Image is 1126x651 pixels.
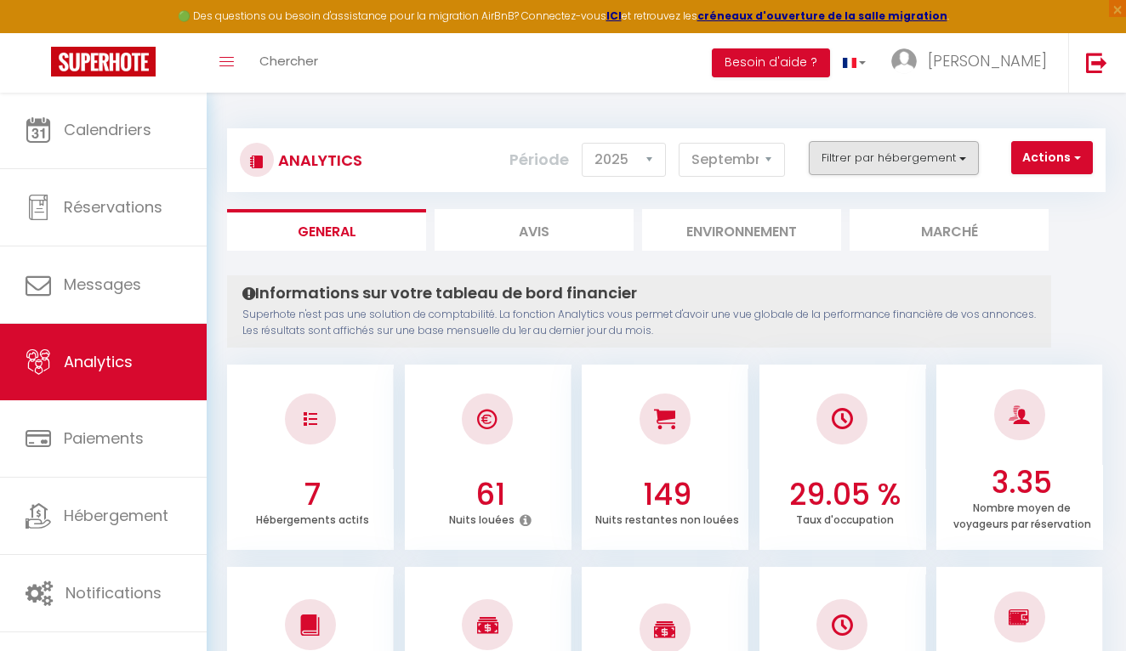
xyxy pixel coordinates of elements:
[891,48,917,74] img: ...
[590,477,744,512] h3: 149
[64,196,162,218] span: Réservations
[595,509,739,527] p: Nuits restantes non louées
[606,8,622,23] a: ICI
[227,209,426,251] li: General
[242,307,1036,339] p: Superhote n'est pas une solution de comptabilité. La fonction Analytics vous permet d'avoir une v...
[256,509,369,527] p: Hébergements actifs
[850,209,1049,251] li: Marché
[65,582,162,603] span: Notifications
[64,351,133,372] span: Analytics
[64,119,151,140] span: Calendriers
[1011,141,1093,175] button: Actions
[449,509,515,527] p: Nuits louées
[1086,52,1107,73] img: logout
[259,52,318,70] span: Chercher
[236,477,390,512] h3: 7
[64,505,168,526] span: Hébergement
[642,209,841,251] li: Environnement
[953,497,1091,531] p: Nombre moyen de voyageurs par réservation
[274,141,362,179] h3: Analytics
[14,7,65,58] button: Ouvrir le widget de chat LiveChat
[247,33,331,93] a: Chercher
[1009,607,1030,627] img: NO IMAGE
[879,33,1068,93] a: ... [PERSON_NAME]
[304,412,317,426] img: NO IMAGE
[51,47,156,76] img: Super Booking
[242,284,1036,303] h4: Informations sur votre tableau de bord financier
[64,274,141,295] span: Messages
[509,141,569,178] label: Période
[435,209,634,251] li: Avis
[832,614,853,636] img: NO IMAGE
[64,427,144,449] span: Paiements
[928,50,1047,71] span: [PERSON_NAME]
[796,509,894,527] p: Taux d'occupation
[697,8,947,23] a: créneaux d'ouverture de la salle migration
[712,48,830,77] button: Besoin d'aide ?
[767,477,921,512] h3: 29.05 %
[945,465,1099,501] h3: 3.35
[412,477,566,512] h3: 61
[809,141,979,175] button: Filtrer par hébergement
